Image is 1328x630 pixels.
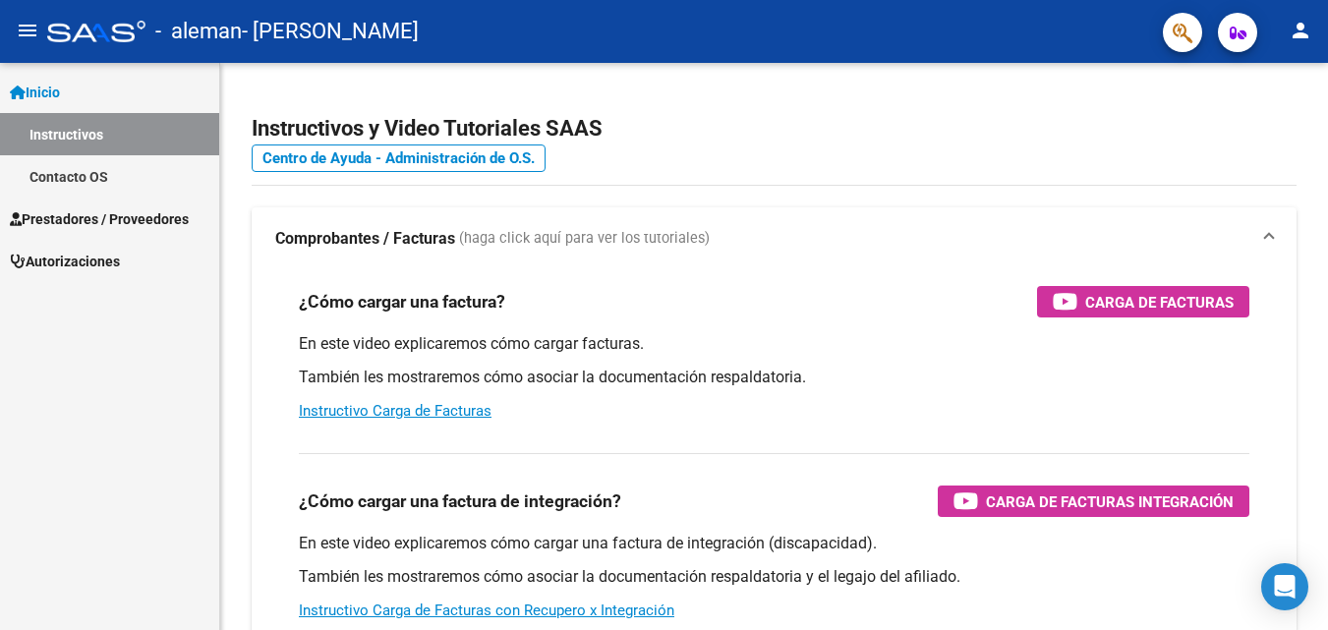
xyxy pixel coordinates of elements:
p: También les mostraremos cómo asociar la documentación respaldatoria y el legajo del afiliado. [299,566,1249,588]
span: - [PERSON_NAME] [242,10,419,53]
h2: Instructivos y Video Tutoriales SAAS [252,110,1297,147]
span: (haga click aquí para ver los tutoriales) [459,228,710,250]
span: Inicio [10,82,60,103]
p: En este video explicaremos cómo cargar una factura de integración (discapacidad). [299,533,1249,554]
a: Instructivo Carga de Facturas [299,402,491,420]
p: En este video explicaremos cómo cargar facturas. [299,333,1249,355]
span: Prestadores / Proveedores [10,208,189,230]
mat-icon: menu [16,19,39,42]
h3: ¿Cómo cargar una factura de integración? [299,487,621,515]
h3: ¿Cómo cargar una factura? [299,288,505,315]
button: Carga de Facturas [1037,286,1249,317]
button: Carga de Facturas Integración [938,486,1249,517]
span: - aleman [155,10,242,53]
div: Open Intercom Messenger [1261,563,1308,610]
a: Centro de Ayuda - Administración de O.S. [252,144,546,172]
mat-expansion-panel-header: Comprobantes / Facturas (haga click aquí para ver los tutoriales) [252,207,1297,270]
strong: Comprobantes / Facturas [275,228,455,250]
span: Carga de Facturas Integración [986,489,1234,514]
p: También les mostraremos cómo asociar la documentación respaldatoria. [299,367,1249,388]
mat-icon: person [1289,19,1312,42]
span: Carga de Facturas [1085,290,1234,315]
a: Instructivo Carga de Facturas con Recupero x Integración [299,601,674,619]
span: Autorizaciones [10,251,120,272]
